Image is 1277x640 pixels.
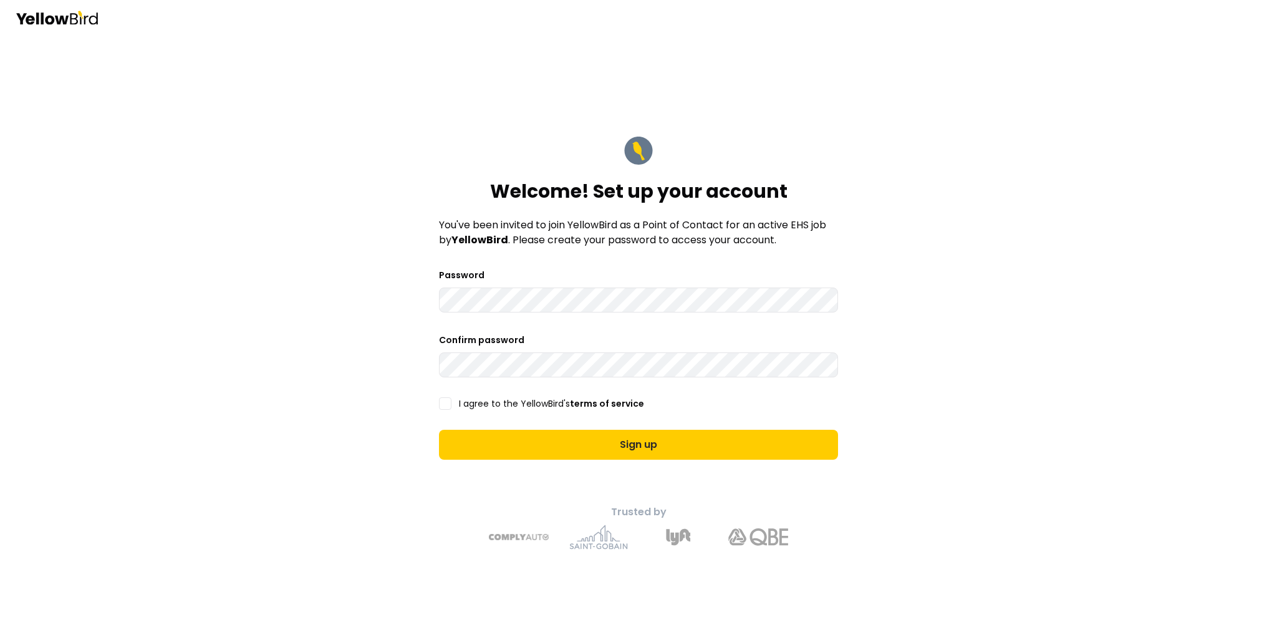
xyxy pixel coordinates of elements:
p: You've been invited to join YellowBird as a Point of Contact for an active EHS job by . Please cr... [439,218,838,248]
label: Confirm password [439,334,524,346]
p: Trusted by [429,505,848,520]
a: terms of service [570,397,644,410]
label: I agree to the YellowBird's [459,399,644,408]
button: Sign up [439,430,838,460]
label: Password [439,269,484,281]
strong: YellowBird [451,233,508,247]
h1: Welcome! Set up your account [490,180,788,203]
